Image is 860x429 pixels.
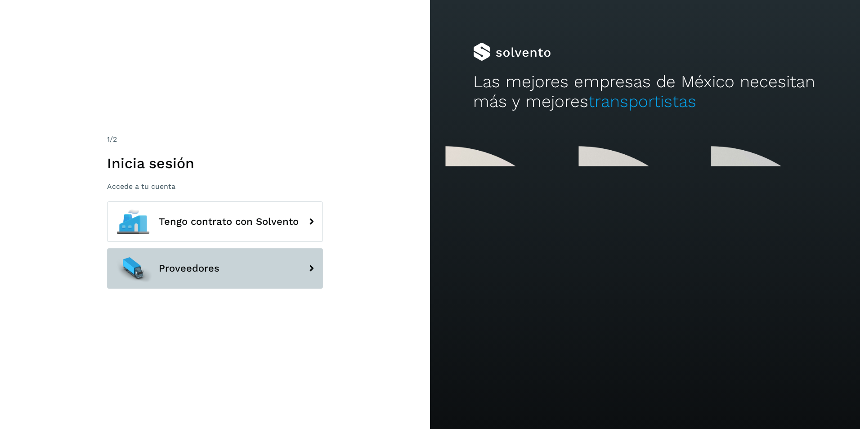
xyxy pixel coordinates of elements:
[159,216,299,227] span: Tengo contrato con Solvento
[107,134,323,145] div: /2
[107,155,323,172] h1: Inicia sesión
[588,92,696,111] span: transportistas
[107,248,323,289] button: Proveedores
[473,72,817,112] h2: Las mejores empresas de México necesitan más y mejores
[107,135,110,143] span: 1
[107,182,323,191] p: Accede a tu cuenta
[159,263,219,274] span: Proveedores
[107,201,323,242] button: Tengo contrato con Solvento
